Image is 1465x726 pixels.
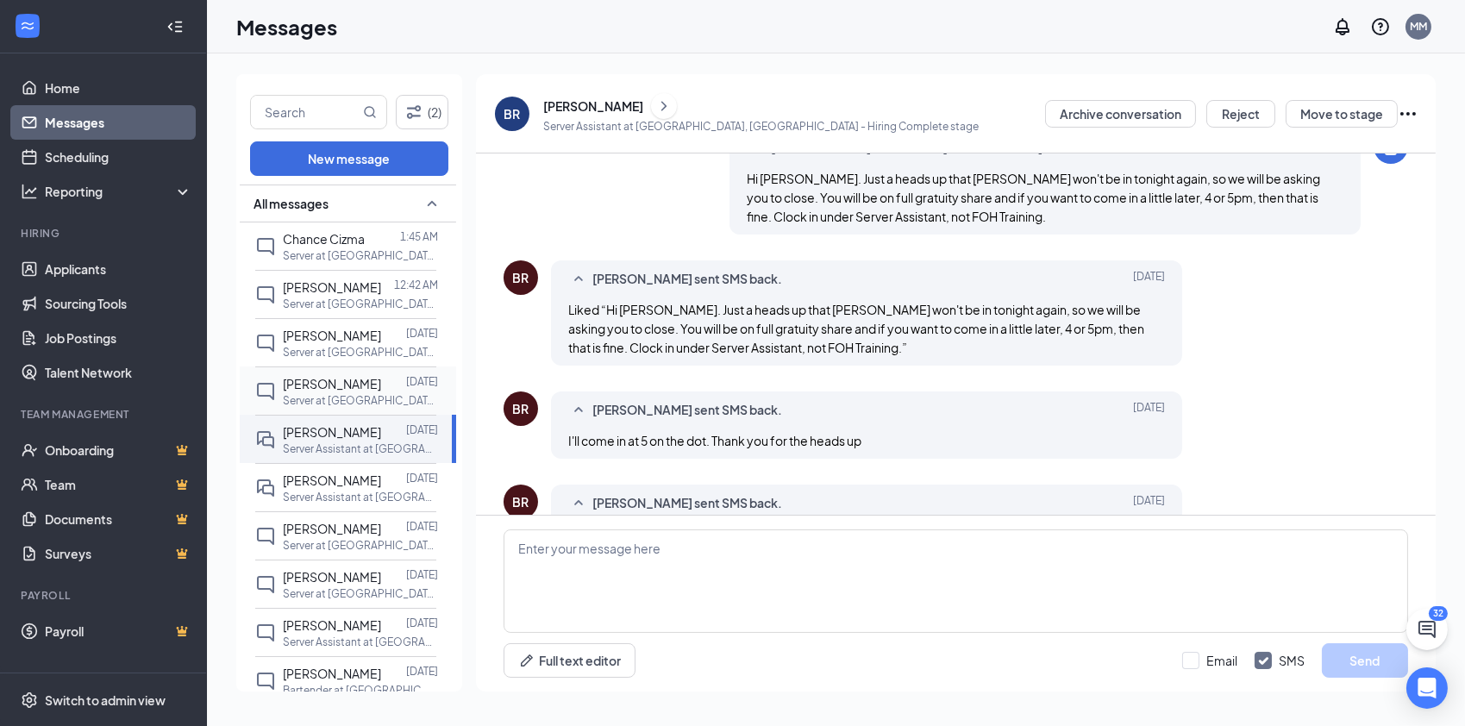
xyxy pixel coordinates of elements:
a: Job Postings [45,321,192,355]
p: Server at [GEOGRAPHIC_DATA], [GEOGRAPHIC_DATA] [283,297,438,311]
p: Server at [GEOGRAPHIC_DATA], [GEOGRAPHIC_DATA] [283,248,438,263]
p: Server Assistant at [GEOGRAPHIC_DATA], [GEOGRAPHIC_DATA] [283,441,438,456]
span: [PERSON_NAME] [283,328,381,343]
a: Sourcing Tools [45,286,192,321]
a: Applicants [45,252,192,286]
button: Archive conversation [1045,100,1196,128]
p: [DATE] [406,519,438,534]
div: Team Management [21,407,189,422]
svg: DoubleChat [255,478,276,498]
span: [PERSON_NAME] [283,666,381,681]
span: [PERSON_NAME] [283,569,381,585]
div: BR [513,493,529,510]
svg: SmallChevronUp [568,400,589,421]
div: BR [504,105,521,122]
p: Server Assistant at [GEOGRAPHIC_DATA], [GEOGRAPHIC_DATA] - Hiring Complete stage [543,119,979,134]
span: [PERSON_NAME] sent SMS back. [592,400,782,421]
a: TeamCrown [45,467,192,502]
p: Server at [GEOGRAPHIC_DATA], [GEOGRAPHIC_DATA] [283,345,438,360]
svg: ChatInactive [255,381,276,402]
span: Liked “Hi [PERSON_NAME]. Just a heads up that [PERSON_NAME] won't be in tonight again, so we will... [568,302,1144,355]
p: Server at [GEOGRAPHIC_DATA], [GEOGRAPHIC_DATA] [283,538,438,553]
button: Full text editorPen [504,643,635,678]
div: Payroll [21,588,189,603]
a: PayrollCrown [45,614,192,648]
svg: MagnifyingGlass [363,105,377,119]
p: Server Assistant at [GEOGRAPHIC_DATA], [GEOGRAPHIC_DATA] [283,490,438,504]
svg: Filter [404,102,424,122]
p: Server at [GEOGRAPHIC_DATA], [GEOGRAPHIC_DATA] [283,393,438,408]
div: Reporting [45,183,193,200]
p: Bartender at [GEOGRAPHIC_DATA], [GEOGRAPHIC_DATA] [283,683,438,698]
svg: Collapse [166,18,184,35]
span: Chance Cizma [283,231,365,247]
svg: Analysis [21,183,38,200]
svg: ChatInactive [255,285,276,305]
svg: ChatInactive [255,623,276,643]
span: [PERSON_NAME] [283,376,381,391]
button: Filter (2) [396,95,448,129]
svg: SmallChevronUp [568,269,589,290]
svg: Notifications [1332,16,1353,37]
svg: ChatInactive [255,333,276,354]
p: Server Assistant at [GEOGRAPHIC_DATA], [GEOGRAPHIC_DATA] [283,635,438,649]
a: DocumentsCrown [45,502,192,536]
span: Hi [PERSON_NAME]. Just a heads up that [PERSON_NAME] won't be in tonight again, so we will be ask... [747,171,1320,224]
svg: ChatActive [1417,619,1437,640]
button: ChatActive [1406,609,1448,650]
div: [PERSON_NAME] [543,97,643,115]
svg: SmallChevronUp [422,193,442,214]
p: [DATE] [406,471,438,485]
span: [PERSON_NAME] [283,279,381,295]
div: Switch to admin view [45,692,166,709]
svg: ChevronRight [655,96,673,116]
span: [PERSON_NAME] sent SMS back. [592,269,782,290]
a: SurveysCrown [45,536,192,571]
span: All messages [254,195,329,212]
button: Reject [1206,100,1275,128]
p: 1:45 AM [400,229,438,244]
svg: WorkstreamLogo [19,17,36,34]
h1: Messages [236,12,337,41]
span: [PERSON_NAME] [283,521,381,536]
svg: Pen [518,652,535,669]
div: BR [513,400,529,417]
svg: ChatInactive [255,671,276,692]
input: Search [251,96,360,128]
p: [DATE] [406,567,438,582]
svg: Ellipses [1398,103,1418,124]
a: Talent Network [45,355,192,390]
svg: Settings [21,692,38,709]
span: [PERSON_NAME] sent SMS back. [592,493,782,514]
p: [DATE] [406,422,438,437]
p: 12:42 AM [394,278,438,292]
span: [PERSON_NAME] [283,424,381,440]
button: Send [1322,643,1408,678]
div: BR [513,269,529,286]
div: MM [1410,19,1427,34]
span: [DATE] [1133,400,1165,421]
div: Open Intercom Messenger [1406,667,1448,709]
div: 32 [1429,606,1448,621]
div: Hiring [21,226,189,241]
a: Messages [45,105,192,140]
svg: ChatInactive [255,526,276,547]
svg: ChatInactive [255,574,276,595]
button: Move to stage [1286,100,1398,128]
p: [DATE] [406,374,438,389]
button: ChevronRight [651,93,677,119]
p: [DATE] [406,616,438,630]
p: [DATE] [406,326,438,341]
a: Scheduling [45,140,192,174]
span: [DATE] [1133,269,1165,290]
p: Server at [GEOGRAPHIC_DATA], [GEOGRAPHIC_DATA] [283,586,438,601]
svg: QuestionInfo [1370,16,1391,37]
button: New message [250,141,448,176]
p: [DATE] [406,664,438,679]
span: [PERSON_NAME] [283,617,381,633]
svg: DoubleChat [255,429,276,450]
a: OnboardingCrown [45,433,192,467]
a: Home [45,71,192,105]
span: [PERSON_NAME] [283,473,381,488]
span: I'll come in at 5 on the dot. Thank you for the heads up [568,433,861,448]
